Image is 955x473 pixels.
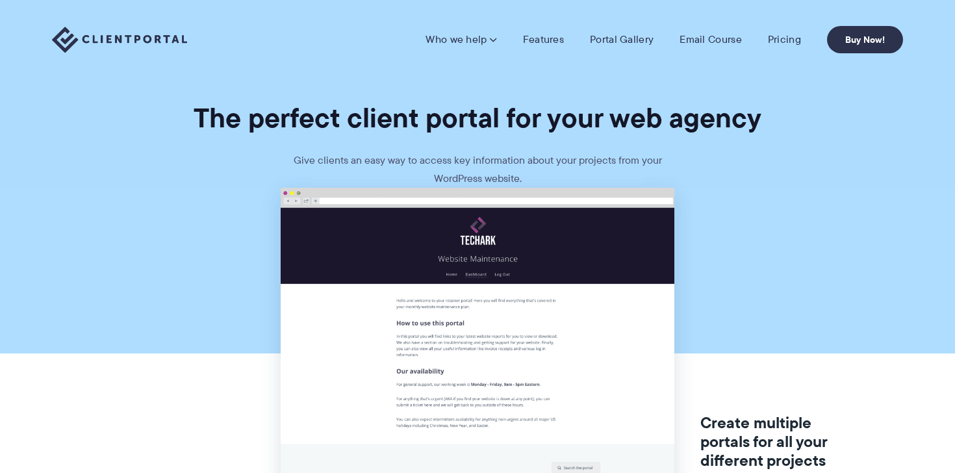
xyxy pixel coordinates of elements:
[426,33,496,46] a: Who we help
[700,414,843,470] h3: Create multiple portals for all your different projects
[523,33,564,46] a: Features
[768,33,801,46] a: Pricing
[680,33,742,46] a: Email Course
[827,26,903,53] a: Buy Now!
[283,151,672,188] p: Give clients an easy way to access key information about your projects from your WordPress website.
[590,33,654,46] a: Portal Gallery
